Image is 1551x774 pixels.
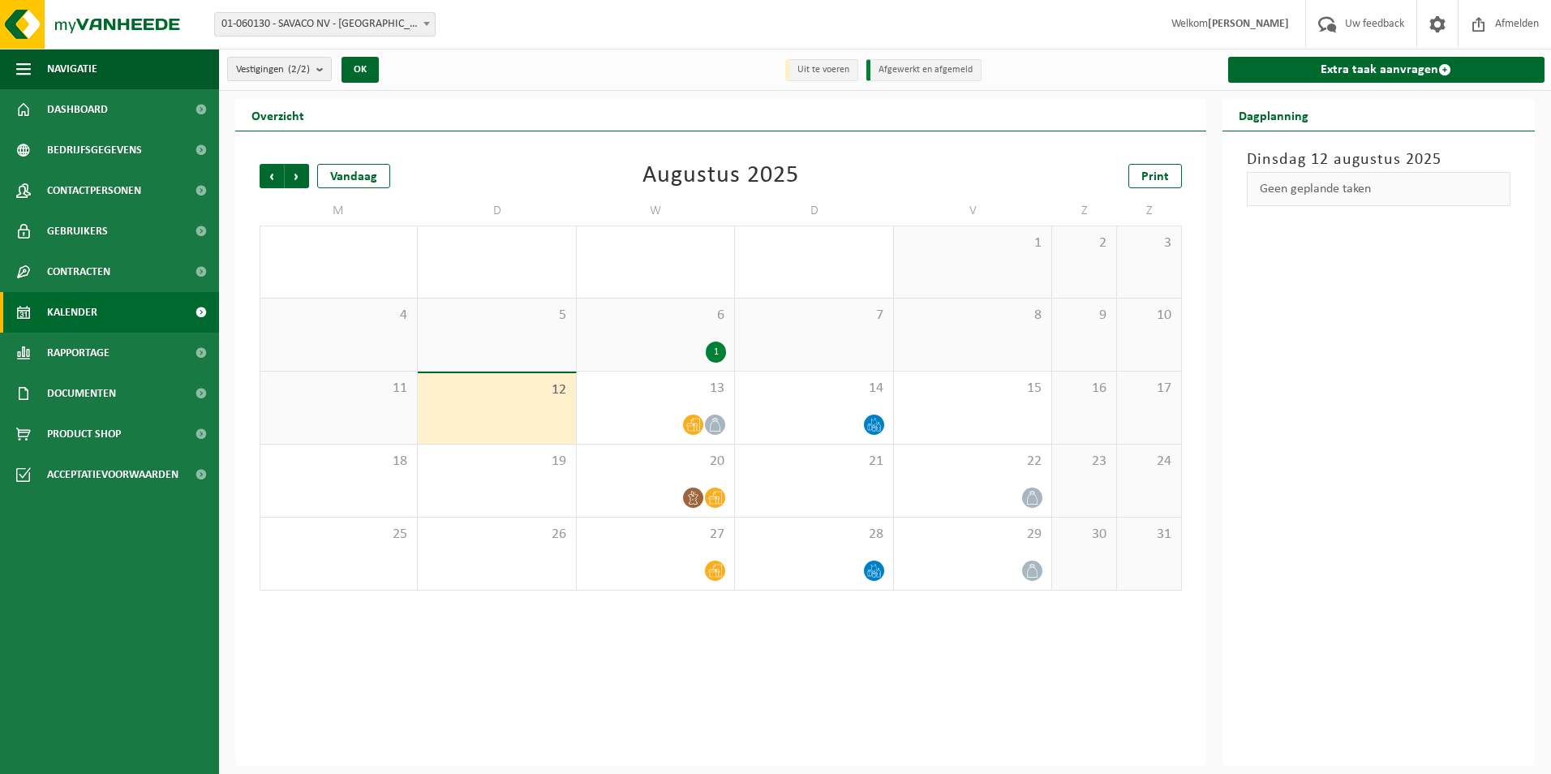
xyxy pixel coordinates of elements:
span: 23 [1060,453,1108,471]
span: 21 [743,453,884,471]
span: Dashboard [47,89,108,130]
span: 13 [585,380,726,398]
span: 4 [269,307,409,325]
td: M [260,196,418,226]
span: 7 [743,307,884,325]
count: (2/2) [288,64,310,75]
li: Uit te voeren [785,59,858,81]
span: 12 [426,381,567,399]
div: 1 [706,342,726,363]
span: 26 [426,526,567,544]
span: 9 [1060,307,1108,325]
td: Z [1117,196,1182,226]
td: V [894,196,1052,226]
span: Contactpersonen [47,170,141,211]
span: 22 [902,453,1043,471]
h3: Dinsdag 12 augustus 2025 [1247,148,1511,172]
span: Product Shop [47,414,121,454]
span: 01-060130 - SAVACO NV - KORTRIJK [214,12,436,37]
span: 25 [269,526,409,544]
div: Augustus 2025 [642,164,799,188]
span: 3 [1125,234,1173,252]
span: 27 [585,526,726,544]
span: 17 [1125,380,1173,398]
span: Documenten [47,373,116,414]
span: 30 [1060,526,1108,544]
h2: Overzicht [235,99,320,131]
span: Acceptatievoorwaarden [47,454,178,495]
span: Vorige [260,164,284,188]
div: Vandaag [317,164,390,188]
li: Afgewerkt en afgemeld [866,59,982,81]
span: 31 [1125,526,1173,544]
span: 14 [743,380,884,398]
span: Volgende [285,164,309,188]
td: Z [1052,196,1117,226]
span: 11 [269,380,409,398]
span: Print [1141,170,1169,183]
button: OK [342,57,379,83]
span: Gebruikers [47,211,108,252]
span: 18 [269,453,409,471]
a: Extra taak aanvragen [1228,57,1545,83]
span: 28 [743,526,884,544]
span: 16 [1060,380,1108,398]
span: Rapportage [47,333,110,373]
span: Bedrijfsgegevens [47,130,142,170]
span: Navigatie [47,49,97,89]
span: 1 [902,234,1043,252]
span: 6 [585,307,726,325]
span: 15 [902,380,1043,398]
span: Kalender [47,292,97,333]
td: W [577,196,735,226]
span: 2 [1060,234,1108,252]
td: D [418,196,576,226]
span: 10 [1125,307,1173,325]
strong: [PERSON_NAME] [1208,18,1289,30]
span: 24 [1125,453,1173,471]
span: 29 [902,526,1043,544]
span: Contracten [47,252,110,292]
div: Geen geplande taken [1247,172,1511,206]
span: 8 [902,307,1043,325]
span: 5 [426,307,567,325]
span: Vestigingen [236,58,310,82]
button: Vestigingen(2/2) [227,57,332,81]
span: 01-060130 - SAVACO NV - KORTRIJK [215,13,435,36]
span: 19 [426,453,567,471]
td: D [735,196,893,226]
a: Print [1128,164,1182,188]
h2: Dagplanning [1222,99,1325,131]
span: 20 [585,453,726,471]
